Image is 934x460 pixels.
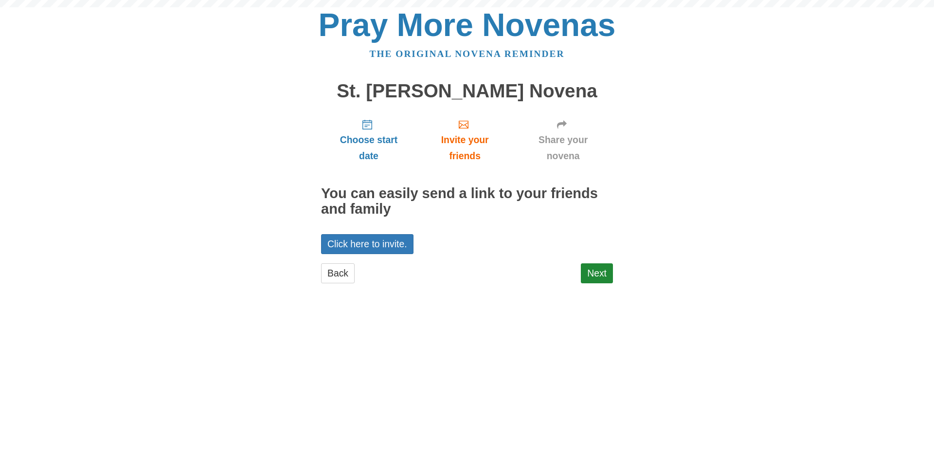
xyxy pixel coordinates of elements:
a: Back [321,263,355,283]
span: Share your novena [523,132,603,164]
a: Pray More Novenas [319,7,616,43]
a: Choose start date [321,111,416,169]
a: Invite your friends [416,111,513,169]
span: Choose start date [331,132,407,164]
a: Share your novena [513,111,613,169]
span: Invite your friends [426,132,503,164]
a: Click here to invite. [321,234,413,254]
a: The original novena reminder [370,49,565,59]
h1: St. [PERSON_NAME] Novena [321,81,613,102]
a: Next [581,263,613,283]
h2: You can easily send a link to your friends and family [321,186,613,217]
